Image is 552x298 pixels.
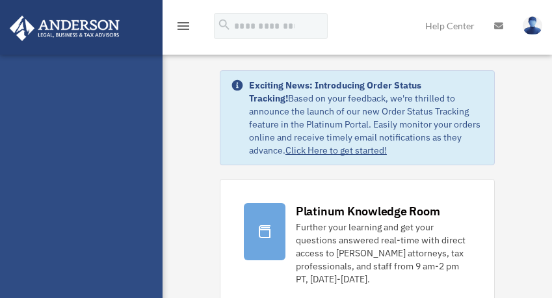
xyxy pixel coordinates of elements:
div: Further your learning and get your questions answered real-time with direct access to [PERSON_NAM... [296,221,471,286]
i: search [217,18,231,32]
div: Based on your feedback, we're thrilled to announce the launch of our new Order Status Tracking fe... [249,79,484,157]
div: Platinum Knowledge Room [296,203,440,219]
img: Anderson Advisors Platinum Portal [6,16,124,41]
strong: Exciting News: Introducing Order Status Tracking! [249,79,421,104]
img: User Pic [523,16,542,35]
i: menu [176,18,191,34]
a: Click Here to get started! [285,144,387,156]
a: menu [176,23,191,34]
